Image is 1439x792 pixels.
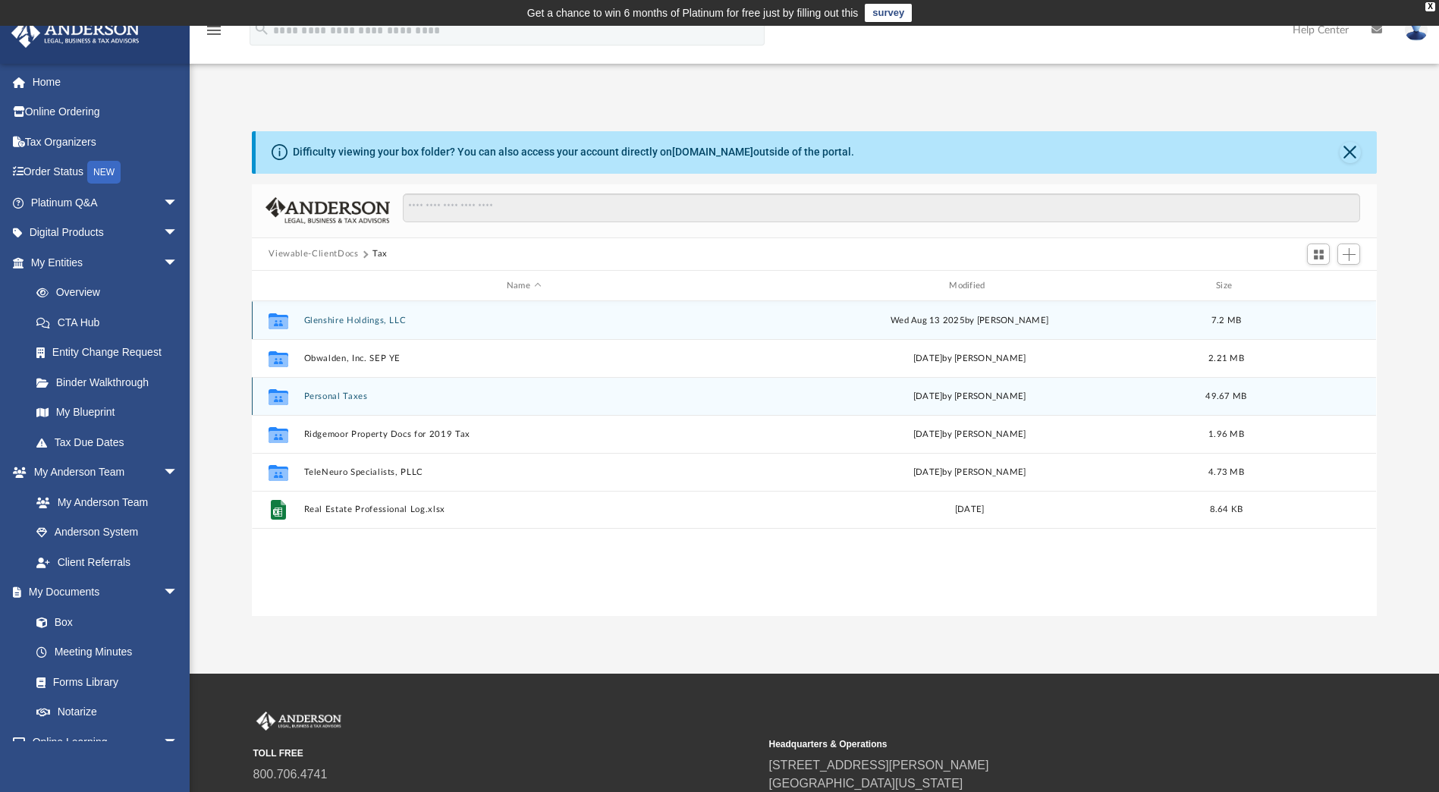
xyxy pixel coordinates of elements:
a: Meeting Minutes [21,637,193,668]
div: Wed Aug 13 2025 by [PERSON_NAME] [750,314,1189,328]
div: [DATE] by [PERSON_NAME] [750,352,1189,366]
div: id [1264,279,1370,293]
div: Get a chance to win 6 months of Platinum for free just by filling out this [527,4,859,22]
a: [STREET_ADDRESS][PERSON_NAME] [769,759,989,772]
div: Difficulty viewing your box folder? You can also access your account directly on outside of the p... [293,144,854,160]
span: arrow_drop_down [163,187,193,218]
a: Box [21,607,186,637]
div: [DATE] [750,504,1189,517]
a: Anderson System [21,517,193,548]
i: search [253,20,270,37]
button: Real Estate Professional Log.xlsx [304,505,743,515]
span: arrow_drop_down [163,457,193,489]
button: Viewable-ClientDocs [269,247,358,261]
button: Ridgemoor Property Docs for 2019 Tax [304,429,743,439]
button: Switch to Grid View [1307,244,1330,265]
a: Binder Walkthrough [21,367,201,398]
span: arrow_drop_down [163,218,193,249]
input: Search files and folders [403,193,1360,222]
a: My Anderson Team [21,487,186,517]
a: Tax Due Dates [21,427,201,457]
span: arrow_drop_down [163,727,193,758]
button: Add [1337,244,1360,265]
small: Headquarters & Operations [769,737,1274,751]
button: TeleNeuro Specialists, PLLC [304,467,743,477]
a: Entity Change Request [21,338,201,368]
div: [DATE] by [PERSON_NAME] [750,466,1189,479]
a: Home [11,67,201,97]
span: 7.2 MB [1211,316,1242,325]
button: Obwalden, Inc. SEP YE [304,354,743,363]
a: My Documentsarrow_drop_down [11,577,193,608]
a: My Anderson Teamarrow_drop_down [11,457,193,488]
span: arrow_drop_down [163,247,193,278]
span: 8.64 KB [1210,506,1243,514]
a: My Entitiesarrow_drop_down [11,247,201,278]
span: 49.67 MB [1206,392,1247,401]
span: 1.96 MB [1208,430,1244,438]
span: 4.73 MB [1208,468,1244,476]
img: User Pic [1405,19,1428,41]
div: grid [252,301,1376,615]
button: Tax [372,247,388,261]
span: 2.21 MB [1208,354,1244,363]
a: Platinum Q&Aarrow_drop_down [11,187,201,218]
div: [DATE] by [PERSON_NAME] [750,390,1189,404]
div: Name [303,279,743,293]
a: CTA Hub [21,307,201,338]
small: TOLL FREE [253,746,759,760]
button: Glenshire Holdings, LLC [304,316,743,325]
a: Client Referrals [21,547,193,577]
img: Anderson Advisors Platinum Portal [7,18,144,48]
i: menu [205,21,223,39]
button: Personal Taxes [304,391,743,401]
div: Modified [749,279,1189,293]
a: survey [865,4,912,22]
button: Close [1340,142,1361,163]
a: Tax Organizers [11,127,201,157]
a: Online Learningarrow_drop_down [11,727,193,757]
a: 800.706.4741 [253,768,328,781]
span: arrow_drop_down [163,577,193,608]
div: Size [1196,279,1257,293]
a: Digital Productsarrow_drop_down [11,218,201,248]
a: menu [205,29,223,39]
div: id [259,279,297,293]
a: Forms Library [21,667,186,697]
a: Notarize [21,697,193,728]
div: NEW [87,161,121,184]
a: My Blueprint [21,398,193,428]
a: Order StatusNEW [11,157,201,188]
a: [GEOGRAPHIC_DATA][US_STATE] [769,777,963,790]
a: Online Ordering [11,97,201,127]
div: close [1425,2,1435,11]
a: [DOMAIN_NAME] [672,146,753,158]
a: Overview [21,278,201,308]
div: [DATE] by [PERSON_NAME] [750,428,1189,442]
img: Anderson Advisors Platinum Portal [253,712,344,731]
